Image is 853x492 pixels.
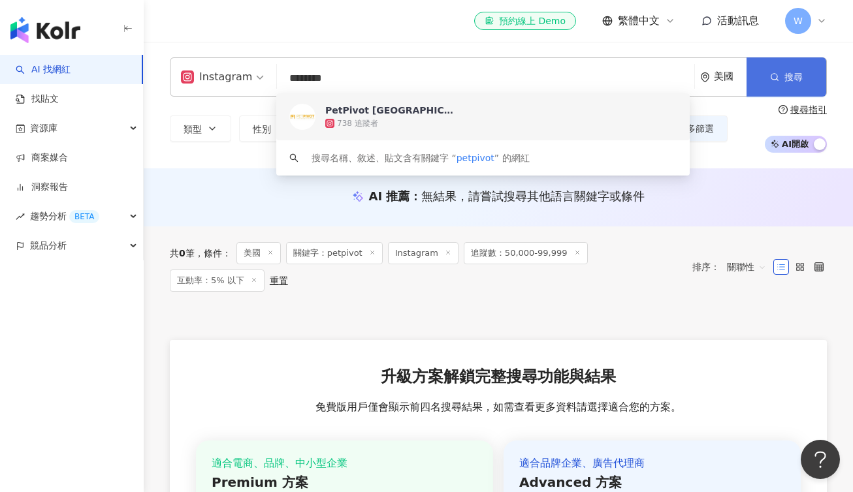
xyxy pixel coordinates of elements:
[519,456,785,470] div: 適合品牌企業、廣告代理商
[457,153,494,163] span: petpivot
[270,275,288,286] div: 重置
[485,14,566,27] div: 預約線上 Demo
[30,231,67,260] span: 競品分析
[794,14,803,28] span: W
[790,104,827,115] div: 搜尋指引
[801,440,840,479] iframe: Help Scout Beacon - Open
[618,14,660,28] span: 繁體中文
[717,14,759,27] span: 活動訊息
[519,473,785,491] div: Advanced 方案
[286,242,383,264] span: 關鍵字：petpivot
[337,118,378,129] div: 738 追蹤者
[727,256,766,277] span: 關聯性
[474,12,576,30] a: 預約線上 Demo
[181,67,252,87] div: Instagram
[239,115,300,142] button: 性別
[170,248,195,258] div: 共 筆
[714,71,747,82] div: 美國
[388,242,459,264] span: Instagram
[421,189,645,203] span: 無結果，請嘗試搜尋其他語言關鍵字或條件
[677,123,714,134] span: 更多篩選
[179,248,185,258] span: 0
[700,72,710,82] span: environment
[30,114,57,143] span: 資源庫
[253,124,271,134] span: 性別
[69,210,99,223] div: BETA
[212,473,477,491] div: Premium 方案
[779,105,788,114] span: question-circle
[289,153,298,162] span: search
[195,248,231,258] span: 條件 ：
[692,256,773,277] div: 排序：
[464,242,588,264] span: 追蹤數：50,000-99,999
[170,269,265,292] span: 互動率：5% 以下
[16,151,68,164] a: 商案媒合
[312,151,530,165] div: 搜尋名稱、敘述、貼文含有關鍵字 “ ” 的網紅
[16,181,68,194] a: 洞察報告
[16,63,71,76] a: searchAI 找網紅
[289,104,315,130] img: KOL Avatar
[212,456,477,470] div: 適合電商、品牌、中小型企業
[381,366,616,388] span: 升級方案解鎖完整搜尋功能與結果
[16,212,25,221] span: rise
[184,124,202,134] span: 類型
[747,57,826,97] button: 搜尋
[30,202,99,231] span: 趨勢分析
[16,93,59,106] a: 找貼文
[170,115,231,142] button: 類型
[369,188,645,204] div: AI 推薦 ：
[236,242,281,264] span: 美國
[315,400,681,414] span: 免費版用戶僅會顯示前四名搜尋結果，如需查看更多資料請選擇適合您的方案。
[10,17,80,43] img: logo
[784,72,803,82] span: 搜尋
[325,104,455,117] div: PetPivot [GEOGRAPHIC_DATA]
